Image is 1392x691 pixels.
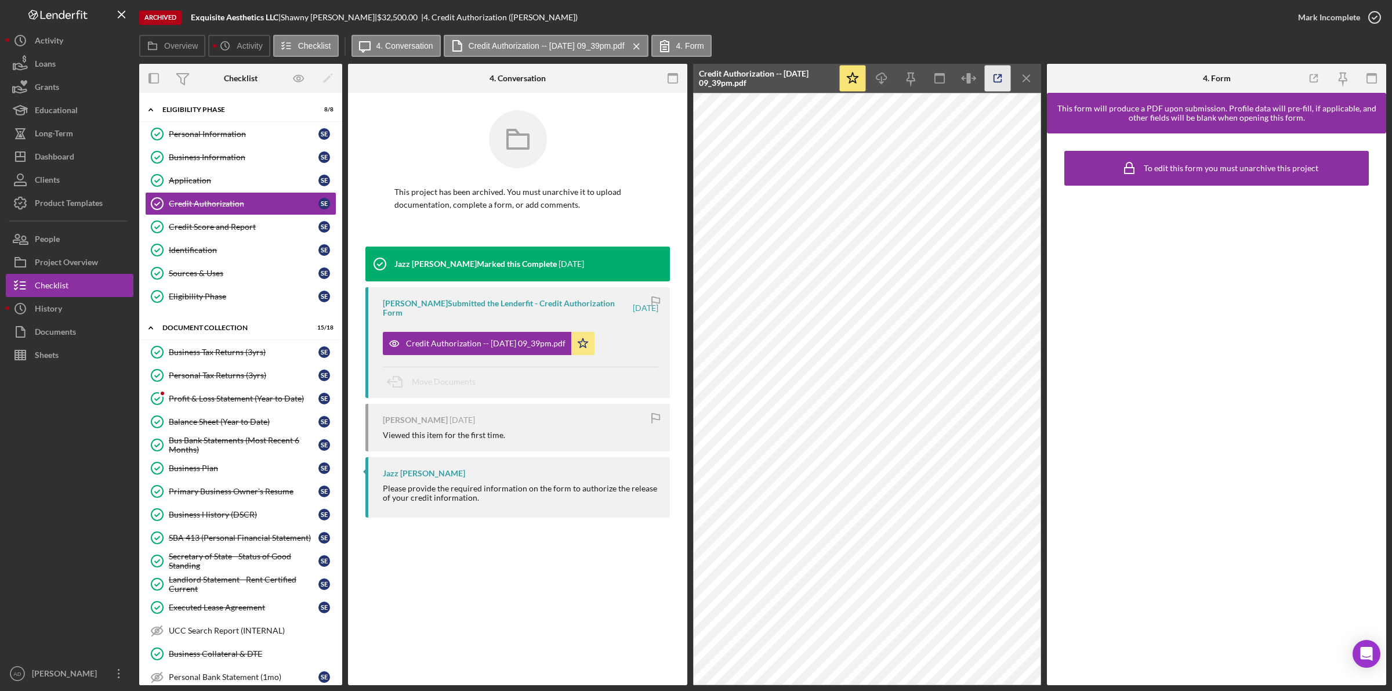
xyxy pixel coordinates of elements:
[139,10,182,25] div: Archived
[383,332,594,355] button: Credit Authorization -- [DATE] 09_39pm.pdf
[1144,164,1318,173] div: To edit this form you must unarchive this project
[35,99,78,125] div: Educational
[313,106,333,113] div: 8 / 8
[35,274,68,300] div: Checklist
[35,251,98,277] div: Project Overview
[6,145,133,168] button: Dashboard
[676,41,704,50] label: 4. Form
[191,12,278,22] b: Exquisite Aesthetics LLC
[6,227,133,251] button: People
[145,215,336,238] a: Credit Score and ReportSE
[169,129,318,139] div: Personal Information
[145,192,336,215] a: Credit AuthorizationSE
[145,169,336,192] a: ApplicationSE
[35,320,76,346] div: Documents
[29,662,104,688] div: [PERSON_NAME]
[145,573,336,596] a: Landlord Statement - Rent Certified CurrentSE
[383,367,487,396] button: Move Documents
[35,191,103,218] div: Product Templates
[169,269,318,278] div: Sources & Uses
[35,52,56,78] div: Loans
[383,299,631,317] div: [PERSON_NAME] Submitted the Lenderfit - Credit Authorization Form
[169,199,318,208] div: Credit Authorization
[191,13,281,22] div: |
[318,151,330,163] div: S E
[162,106,304,113] div: Eligibility Phase
[169,417,318,426] div: Balance Sheet (Year to Date)
[169,533,318,542] div: SBA 413 (Personal Financial Statement)
[208,35,270,57] button: Activity
[169,371,318,380] div: Personal Tax Returns (3yrs)
[383,415,448,425] div: [PERSON_NAME]
[406,339,565,348] div: Credit Authorization -- [DATE] 09_39pm.pdf
[35,75,59,102] div: Grants
[298,41,331,50] label: Checklist
[35,168,60,194] div: Clients
[318,416,330,428] div: S E
[1203,74,1231,83] div: 4. Form
[237,41,262,50] label: Activity
[633,303,658,313] time: 2025-05-13 01:39
[318,221,330,233] div: S E
[318,346,330,358] div: S E
[318,370,330,381] div: S E
[139,35,205,57] button: Overview
[162,324,304,331] div: Document Collection
[145,238,336,262] a: IdentificationSE
[313,324,333,331] div: 15 / 18
[169,153,318,162] div: Business Information
[1353,640,1380,668] div: Open Intercom Messenger
[6,274,133,297] a: Checklist
[394,259,557,269] div: Jazz [PERSON_NAME] Marked this Complete
[169,292,318,301] div: Eligibility Phase
[6,75,133,99] a: Grants
[318,267,330,279] div: S E
[169,394,318,403] div: Profit & Loss Statement (Year to Date)
[145,596,336,619] a: Executed Lease AgreementSE
[35,227,60,254] div: People
[1286,6,1386,29] button: Mark Incomplete
[651,35,712,57] button: 4. Form
[145,387,336,410] a: Profit & Loss Statement (Year to Date)SE
[559,259,584,269] time: 2025-05-13 18:20
[169,510,318,519] div: Business History (DSCR)
[1053,104,1380,122] div: This form will produce a PDF upon submission. Profile data will pre-fill, if applicable, and othe...
[35,122,73,148] div: Long-Term
[318,532,330,544] div: S E
[318,244,330,256] div: S E
[6,297,133,320] button: History
[6,52,133,75] button: Loans
[145,285,336,308] a: Eligibility PhaseSE
[169,626,336,635] div: UCC Search Report (INTERNAL)
[169,552,318,570] div: Secretary of State - Status of Good Standing
[13,671,21,677] text: AD
[6,320,133,343] a: Documents
[6,191,133,215] a: Product Templates
[490,74,546,83] div: 4. Conversation
[412,377,476,386] span: Move Documents
[145,410,336,433] a: Balance Sheet (Year to Date)SE
[318,393,330,404] div: S E
[164,41,198,50] label: Overview
[6,122,133,145] button: Long-Term
[145,619,336,642] a: UCC Search Report (INTERNAL)
[169,222,318,231] div: Credit Score and Report
[318,198,330,209] div: S E
[145,480,336,503] a: Primary Business Owner's ResumeSE
[6,29,133,52] button: Activity
[145,457,336,480] a: Business PlanSE
[383,469,465,478] div: Jazz [PERSON_NAME]
[169,575,318,594] div: Landlord Statement - Rent Certified Current
[145,665,336,689] a: Personal Bank Statement (1mo)SE
[145,642,336,665] a: Business Collateral & DTE
[169,464,318,473] div: Business Plan
[145,526,336,549] a: SBA 413 (Personal Financial Statement)SE
[6,168,133,191] button: Clients
[318,486,330,497] div: S E
[169,348,318,357] div: Business Tax Returns (3yrs)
